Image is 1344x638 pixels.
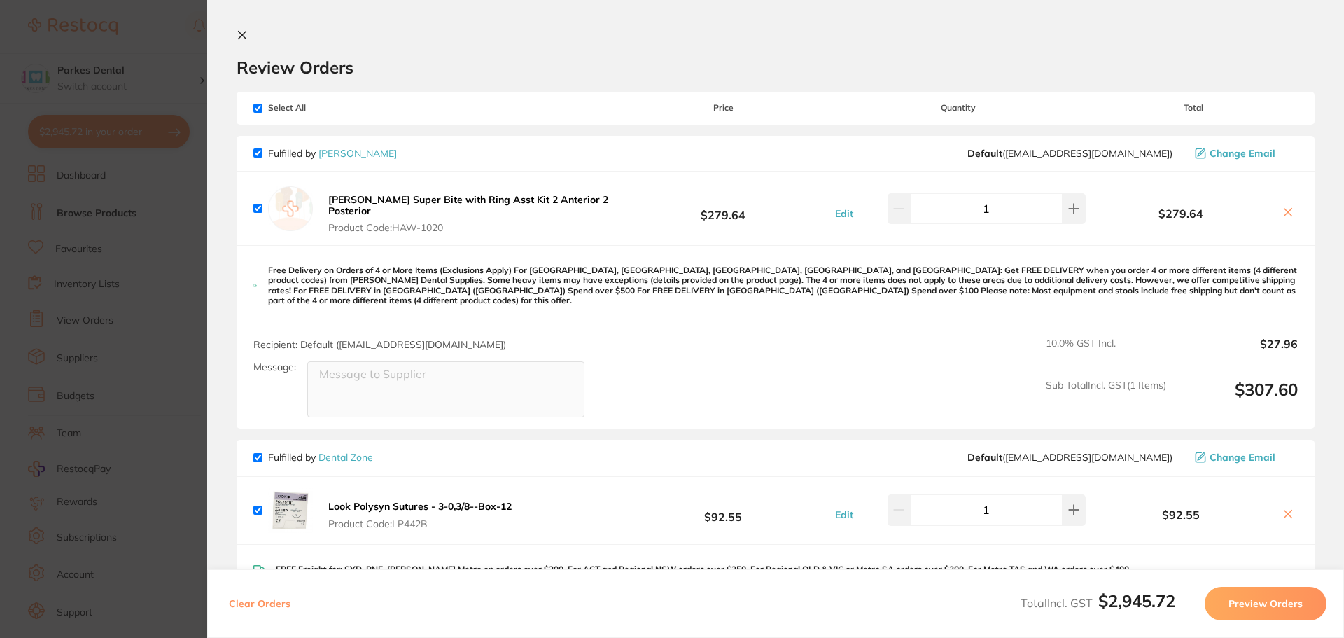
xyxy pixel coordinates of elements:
button: Clear Orders [225,587,295,620]
a: Dental Zone [318,451,373,464]
button: Look Polysyn Sutures - 3-0,3/8--Box-12 Product Code:LP442B [324,500,516,529]
button: Edit [831,207,857,220]
span: Product Code: LP442B [328,518,512,529]
span: Sub Total Incl. GST ( 1 Items) [1046,380,1166,418]
label: Message: [253,361,296,373]
span: Total Incl. GST [1021,596,1175,610]
span: Total [1089,103,1298,113]
span: 10.0 % GST Incl. [1046,338,1166,368]
b: Look Polysyn Sutures - 3-0,3/8--Box-12 [328,500,512,513]
button: Change Email [1191,147,1298,160]
span: Product Code: HAW-1020 [328,222,615,233]
span: Price [619,103,827,113]
button: Change Email [1191,451,1298,464]
p: Free Delivery on Orders of 4 or More Items (Exclusions Apply) For [GEOGRAPHIC_DATA], [GEOGRAPHIC_... [268,265,1298,306]
p: FREE Freight for: SYD, BNE, [PERSON_NAME] Metro on orders over $200. For ACT and Regional NSW ord... [276,564,1131,574]
b: $2,945.72 [1098,590,1175,611]
p: Fulfilled by [268,452,373,463]
p: Fulfilled by [268,148,397,159]
output: $27.96 [1177,338,1298,368]
span: Change Email [1210,148,1275,159]
button: Preview Orders [1205,587,1326,620]
h2: Review Orders [237,57,1315,78]
img: empty.jpg [268,186,313,231]
b: $92.55 [619,497,827,523]
b: $279.64 [1089,207,1273,220]
b: [PERSON_NAME] Super Bite with Ring Asst Kit 2 Anterior 2 Posterior [328,193,608,217]
button: Edit [831,508,857,521]
img: cHppcW9qcQ [268,488,313,533]
b: $279.64 [619,195,827,221]
output: $307.60 [1177,380,1298,418]
button: [PERSON_NAME] Super Bite with Ring Asst Kit 2 Anterior 2 Posterior Product Code:HAW-1020 [324,193,619,234]
span: hello@dentalzone.com.au [967,452,1172,463]
span: Quantity [828,103,1089,113]
span: Change Email [1210,452,1275,463]
a: [PERSON_NAME] [318,147,397,160]
span: Select All [253,103,393,113]
b: Default [967,147,1002,160]
span: save@adamdental.com.au [967,148,1172,159]
b: $92.55 [1089,508,1273,521]
b: Default [967,451,1002,464]
span: Recipient: Default ( [EMAIL_ADDRESS][DOMAIN_NAME] ) [253,338,506,351]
